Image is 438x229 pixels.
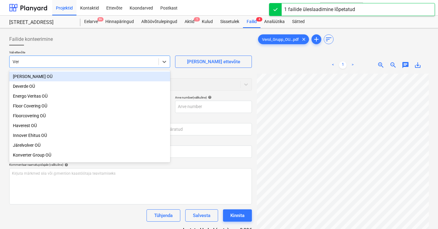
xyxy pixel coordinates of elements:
[389,61,397,69] span: zoom_out
[185,209,218,222] button: Salvesta
[9,101,170,111] div: Floor Covering OÜ
[80,16,102,28] a: Eelarve9+
[9,19,73,26] div: [STREET_ADDRESS]
[9,150,170,160] div: Konverter Group OÜ
[187,58,240,66] div: [PERSON_NAME] ettevõte
[102,16,138,28] a: Hinnapäringud
[175,95,252,99] div: Arve number (valikuline)
[414,61,421,69] span: save_alt
[256,17,262,21] span: 4
[9,50,170,56] p: Vali ettevõte
[230,212,244,219] div: Kinnita
[194,17,200,21] span: 1
[9,121,170,130] div: Haverest OÜ
[9,81,170,91] div: Deverde OÜ
[133,118,252,122] div: Maksetähtaeg
[339,61,346,69] a: Page 1 is your current page
[243,16,260,28] div: Failid
[288,16,308,28] a: Sätted
[147,209,180,222] button: Tühjenda
[198,16,217,28] a: Kulud
[97,17,104,21] span: 9+
[377,61,385,69] span: zoom_in
[181,16,198,28] a: Aktid1
[260,16,288,28] a: Analüütika
[258,34,309,44] div: Verol_Grupp_OU...pdf
[175,56,252,68] button: [PERSON_NAME] ettevõte
[258,37,303,42] span: Verol_Grupp_OU...pdf
[154,212,173,219] div: Tühjenda
[9,72,170,81] div: [PERSON_NAME] OÜ
[207,95,212,99] span: help
[138,16,181,28] a: Alltöövõtulepingud
[284,6,355,13] div: 1 failide üleslaadimine lõpetatud
[181,16,198,28] div: Aktid
[9,163,252,167] div: Kommentaar raamatupidajale (valikuline)
[300,36,307,43] span: clear
[9,140,170,150] div: Järelvolver OÜ
[9,160,170,170] div: Rakvere Betoon OÜ
[243,16,260,28] a: Failid4
[193,212,210,219] div: Salvesta
[223,209,252,222] button: Kinnita
[313,36,320,43] span: add
[63,163,68,167] span: help
[9,72,170,81] div: Dever OÜ
[133,123,252,135] input: Tähtaega pole määratud
[9,130,170,140] div: Innover Ehitus OÜ
[9,111,170,121] div: Floorcovering OÜ
[402,61,409,69] span: chat
[175,101,252,113] input: Arve number
[9,36,53,43] span: Failide konteerimine
[329,61,337,69] a: Previous page
[325,36,332,43] span: sort
[217,16,243,28] a: Sissetulek
[9,91,170,101] div: Energo Veritas OÜ
[349,61,356,69] a: Next page
[80,16,102,28] div: Eelarve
